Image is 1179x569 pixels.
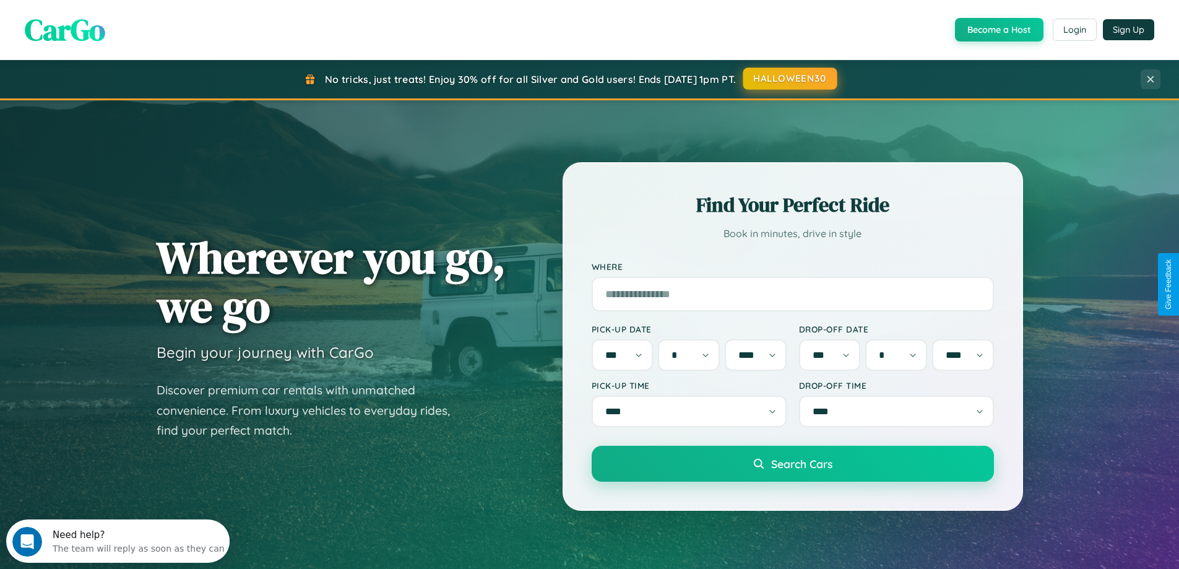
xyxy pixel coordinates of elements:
[955,18,1043,41] button: Become a Host
[592,446,994,482] button: Search Cars
[592,380,787,391] label: Pick-up Time
[592,324,787,334] label: Pick-up Date
[1164,259,1173,310] div: Give Feedback
[6,519,230,563] iframe: Intercom live chat discovery launcher
[157,380,466,441] p: Discover premium car rentals with unmatched convenience. From luxury vehicles to everyday rides, ...
[25,9,105,50] span: CarGo
[592,225,994,243] p: Book in minutes, drive in style
[157,343,374,362] h3: Begin your journey with CarGo
[592,261,994,272] label: Where
[5,5,230,39] div: Open Intercom Messenger
[12,527,42,557] iframe: Intercom live chat
[46,20,218,33] div: The team will reply as soon as they can
[46,11,218,20] div: Need help?
[743,67,837,90] button: HALLOWEEN30
[771,457,832,471] span: Search Cars
[1103,19,1154,40] button: Sign Up
[157,233,506,331] h1: Wherever you go, we go
[325,73,736,85] span: No tricks, just treats! Enjoy 30% off for all Silver and Gold users! Ends [DATE] 1pm PT.
[799,380,994,391] label: Drop-off Time
[1053,19,1097,41] button: Login
[592,191,994,219] h2: Find Your Perfect Ride
[799,324,994,334] label: Drop-off Date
